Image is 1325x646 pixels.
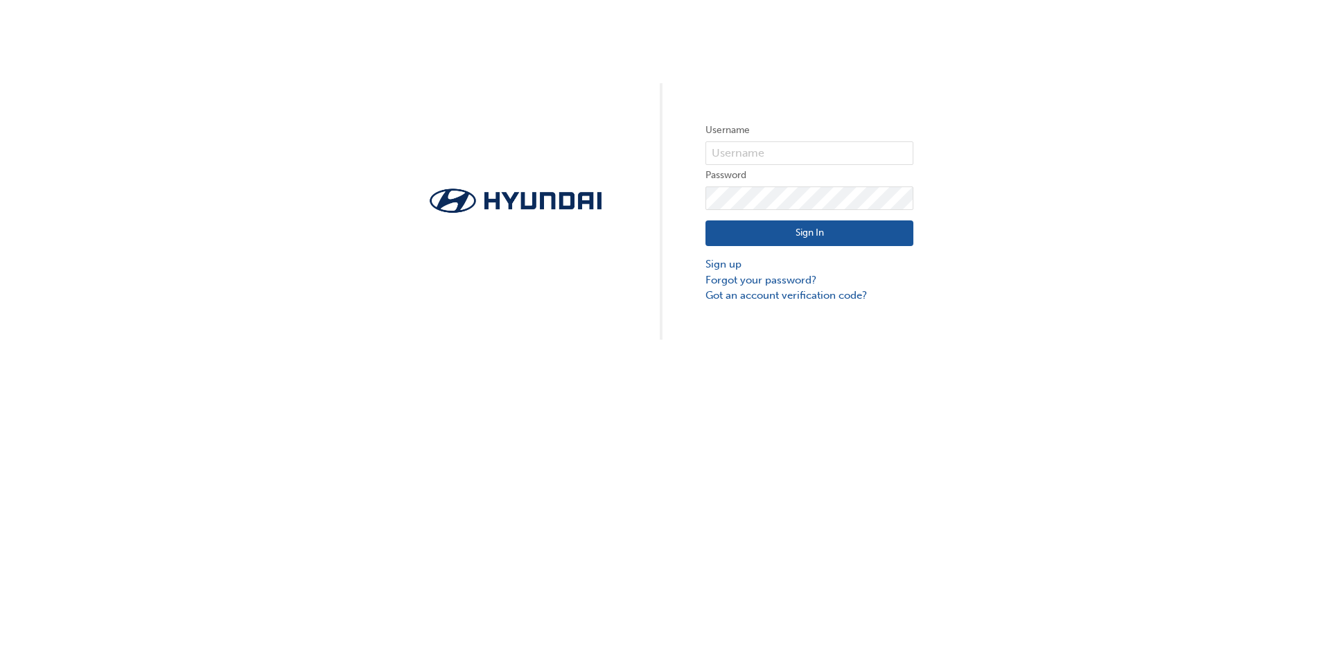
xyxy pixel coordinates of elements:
label: Username [705,122,913,139]
a: Got an account verification code? [705,288,913,304]
input: Username [705,141,913,165]
a: Sign up [705,256,913,272]
button: Sign In [705,220,913,247]
img: Trak [412,184,620,217]
a: Forgot your password? [705,272,913,288]
label: Password [705,167,913,184]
